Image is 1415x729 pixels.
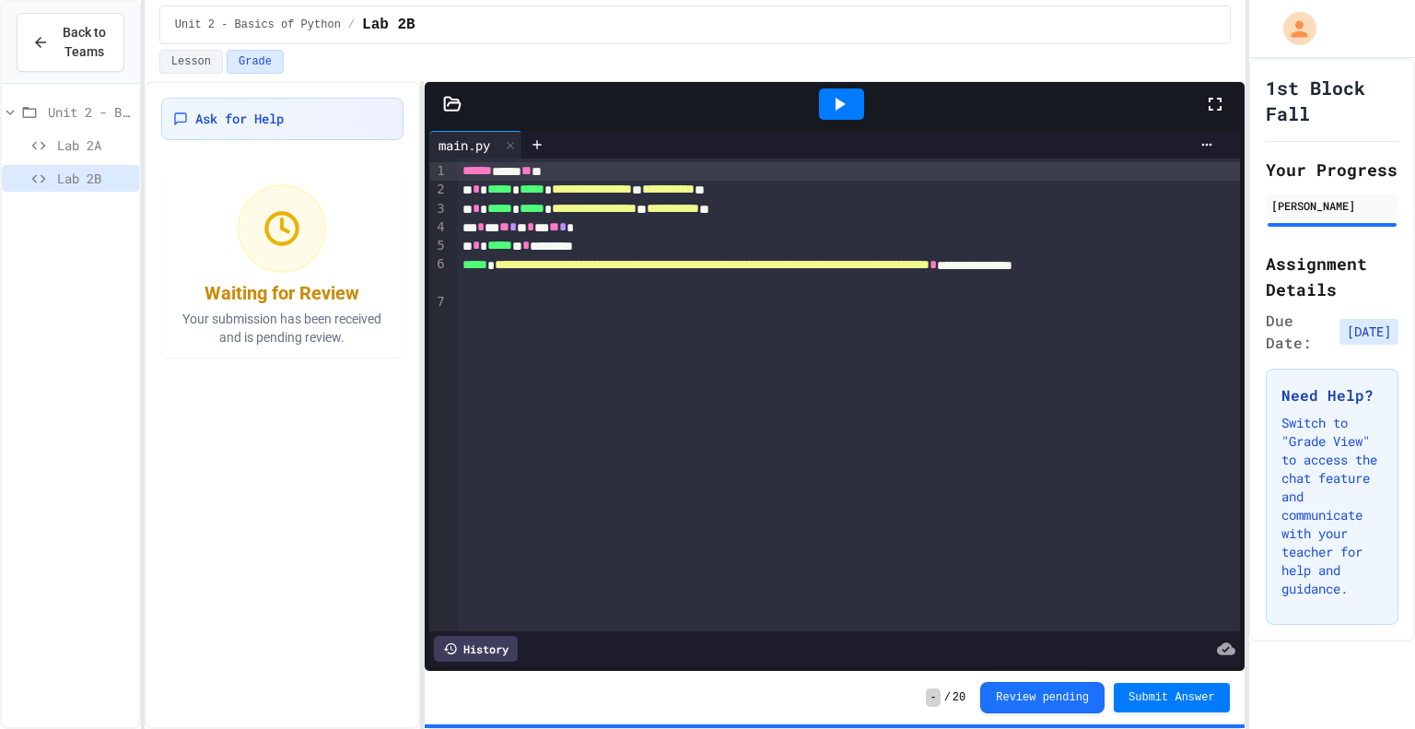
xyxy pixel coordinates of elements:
[429,293,448,312] div: 7
[195,110,284,128] span: Ask for Help
[227,50,284,74] button: Grade
[429,181,448,199] div: 2
[429,218,448,237] div: 4
[980,682,1105,713] button: Review pending
[1114,683,1230,712] button: Submit Answer
[1266,75,1398,126] h1: 1st Block Fall
[434,636,518,662] div: History
[953,690,965,705] span: 20
[159,50,223,74] button: Lesson
[429,237,448,255] div: 5
[1128,690,1215,705] span: Submit Answer
[926,688,940,707] span: -
[17,13,124,72] button: Back to Teams
[429,135,499,155] div: main.py
[944,690,951,705] span: /
[48,102,132,122] span: Unit 2 - Basics of Python
[429,255,448,293] div: 6
[60,23,109,62] span: Back to Teams
[348,18,355,32] span: /
[175,18,341,32] span: Unit 2 - Basics of Python
[1266,157,1398,182] h2: Your Progress
[1264,7,1321,50] div: My Account
[1266,251,1398,302] h2: Assignment Details
[429,200,448,218] div: 3
[1281,384,1383,406] h3: Need Help?
[429,131,522,159] div: main.py
[1339,319,1398,345] span: [DATE]
[362,14,415,36] span: Lab 2B
[1271,197,1393,214] div: [PERSON_NAME]
[429,162,448,181] div: 1
[57,169,132,188] span: Lab 2B
[172,310,392,347] p: Your submission has been received and is pending review.
[1266,310,1332,354] span: Due Date:
[1281,414,1383,598] p: Switch to "Grade View" to access the chat feature and communicate with your teacher for help and ...
[205,280,359,306] div: Waiting for Review
[57,135,132,155] span: Lab 2A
